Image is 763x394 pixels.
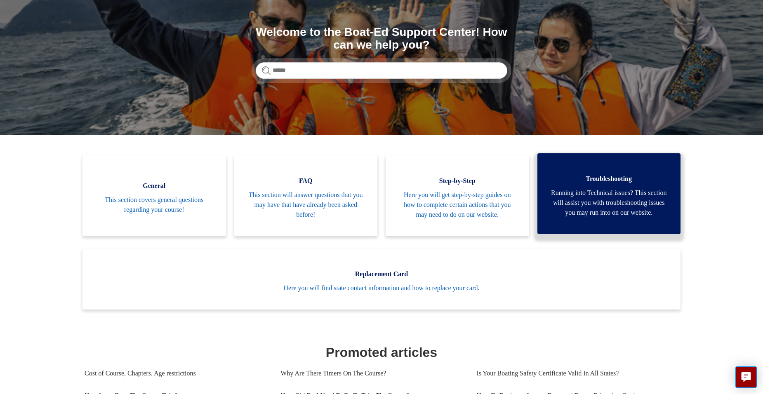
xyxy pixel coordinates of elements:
[95,195,214,215] span: This section covers general questions regarding your course!
[85,342,678,362] h1: Promoted articles
[735,366,757,388] button: Live chat
[398,176,517,186] span: Step-by-Step
[82,155,226,236] a: General This section covers general questions regarding your course!
[476,362,672,385] a: Is Your Boating Safety Certificate Valid In All States?
[537,153,681,234] a: Troubleshooting Running into Technical issues? This section will assist you with troubleshooting ...
[247,190,365,220] span: This section will answer questions that you may have that have already been asked before!
[550,174,669,184] span: Troubleshooting
[550,188,669,218] span: Running into Technical issues? This section will assist you with troubleshooting issues you may r...
[85,362,268,385] a: Cost of Course, Chapters, Age restrictions
[280,362,464,385] a: Why Are There Timers On The Course?
[95,269,668,279] span: Replacement Card
[256,26,507,52] h1: Welcome to the Boat-Ed Support Center! How can we help you?
[256,62,507,79] input: Search
[234,155,378,236] a: FAQ This section will answer questions that you may have that have already been asked before!
[95,181,214,191] span: General
[398,190,517,220] span: Here you will get step-by-step guides on how to complete certain actions that you may need to do ...
[247,176,365,186] span: FAQ
[95,283,668,293] span: Here you will find state contact information and how to replace your card.
[82,249,681,310] a: Replacement Card Here you will find state contact information and how to replace your card.
[386,155,529,236] a: Step-by-Step Here you will get step-by-step guides on how to complete certain actions that you ma...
